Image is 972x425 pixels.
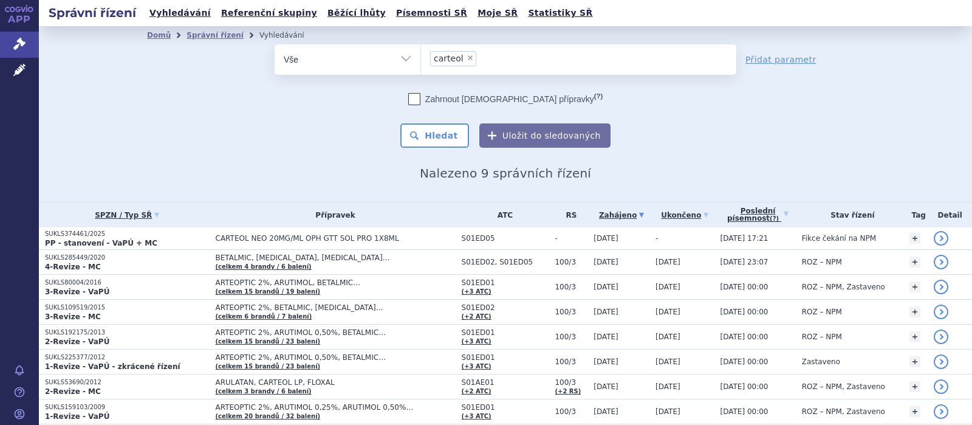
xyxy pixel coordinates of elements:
span: S01ED01 [462,328,549,337]
span: S01ED02 [462,303,549,312]
strong: 1-Revize - VaPÚ - zkrácené řízení [45,362,180,371]
span: [DATE] 00:00 [720,358,768,366]
a: (celkem 3 brandy / 6 balení) [216,388,312,395]
span: ROZ – NPM [802,308,842,316]
span: [DATE] 00:00 [720,308,768,316]
span: [DATE] [594,283,618,291]
span: ARULATAN, CARTEOL LP, FLOXAL [216,378,456,387]
p: SUKLS80004/2016 [45,278,210,287]
a: Písemnosti SŘ [392,5,471,21]
a: + [909,406,920,417]
span: ARTEOPTIC 2%, ARUTIMOL 0,25%, ARUTIMOL 0,50%… [216,403,456,412]
span: [DATE] [594,333,618,341]
a: Správní řízení [187,31,244,40]
a: Poslednípísemnost(?) [720,202,796,227]
span: ARTEOPTIC 2%, ARUTIMOL 0,50%, BETALMIC… [216,353,456,362]
span: S01ED01 [462,353,549,362]
span: 100/3 [555,283,587,291]
a: Vyhledávání [146,5,214,21]
abbr: (?) [770,215,779,223]
span: carteol [434,54,464,63]
span: BETALMIC, [MEDICAL_DATA], [MEDICAL_DATA]… [216,254,456,262]
span: CARTEOL NEO 20MG/ML OPH GTT SOL PRO 1X8ML [216,234,456,243]
span: ROZ – NPM, Zastaveno [802,283,885,291]
span: 100/3 [555,308,587,316]
a: (celkem 15 brandů / 19 balení) [216,288,321,295]
p: SUKLS192175/2013 [45,328,210,337]
strong: 3-Revize - MC [45,313,101,321]
span: S01ED02, S01ED05 [462,258,549,266]
p: SUKLS53690/2012 [45,378,210,387]
span: [DATE] [594,258,618,266]
span: [DATE] [655,358,680,366]
strong: PP - stanovení - VaPÚ + MC [45,239,157,247]
input: carteol [480,50,487,66]
a: Statistiky SŘ [524,5,596,21]
span: ROZ – NPM, Zastaveno [802,382,885,391]
span: 100/3 [555,358,587,366]
span: ROZ – NPM, Zastaveno [802,407,885,416]
a: Přidat parametr [745,54,816,66]
a: detail [934,280,948,294]
a: Běžící lhůty [324,5,389,21]
span: [DATE] 23:07 [720,258,768,266]
span: [DATE] [655,407,680,416]
th: Detail [928,202,972,227]
p: SUKLS109519/2015 [45,303,210,312]
button: Uložit do sledovaných [479,123,611,148]
span: S01ED01 [462,403,549,412]
span: 100/3 [555,258,587,266]
span: [DATE] 00:00 [720,382,768,391]
span: S01AE01 [462,378,549,387]
a: + [909,331,920,342]
a: (+2 ATC) [462,313,491,320]
span: [DATE] [594,234,618,243]
span: [DATE] [655,382,680,391]
p: SUKLS374461/2025 [45,230,210,238]
a: (celkem 15 brandů / 23 balení) [216,338,321,345]
span: Zastaveno [802,358,840,366]
span: [DATE] [594,407,618,416]
span: [DATE] 00:00 [720,333,768,341]
a: Moje SŘ [474,5,521,21]
a: SPZN / Typ SŘ [45,207,210,224]
span: ROZ – NPM [802,258,842,266]
p: SUKLS285449/2020 [45,254,210,262]
a: Ukončeno [655,207,714,224]
a: + [909,282,920,292]
abbr: (?) [594,92,603,100]
th: RS [549,202,587,227]
button: Hledat [400,123,469,148]
strong: 2-Revize - MC [45,387,101,396]
span: [DATE] [594,382,618,391]
span: 100/3 [555,333,587,341]
span: [DATE] 00:00 [720,283,768,291]
span: - [655,234,658,243]
span: [DATE] [594,308,618,316]
strong: 3-Revize - VaPÚ [45,288,109,296]
strong: 4-Revize - MC [45,263,101,271]
th: Přípravek [210,202,456,227]
span: ARTEOPTIC 2%, ARUTIMOL 0,50%, BETALMIC… [216,328,456,337]
a: Referenční skupiny [217,5,321,21]
a: (+2 ATC) [462,388,491,395]
span: [DATE] [655,308,680,316]
a: (+2 RS) [555,388,581,395]
a: + [909,306,920,317]
a: (+3 ATC) [462,363,491,370]
strong: 1-Revize - VaPÚ [45,412,109,421]
a: (+3 ATC) [462,338,491,345]
a: (celkem 15 brandů / 23 balení) [216,363,321,370]
th: Tag [903,202,928,227]
span: ARTEOPTIC 2%, BETALMIC, [MEDICAL_DATA]… [216,303,456,312]
span: [DATE] 17:21 [720,234,768,243]
span: [DATE] [594,358,618,366]
a: detail [934,231,948,246]
th: Stav řízení [796,202,903,227]
a: + [909,356,920,367]
span: [DATE] 00:00 [720,407,768,416]
span: [DATE] [655,283,680,291]
span: 100/3 [555,378,587,387]
a: detail [934,330,948,344]
span: [DATE] [655,258,680,266]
